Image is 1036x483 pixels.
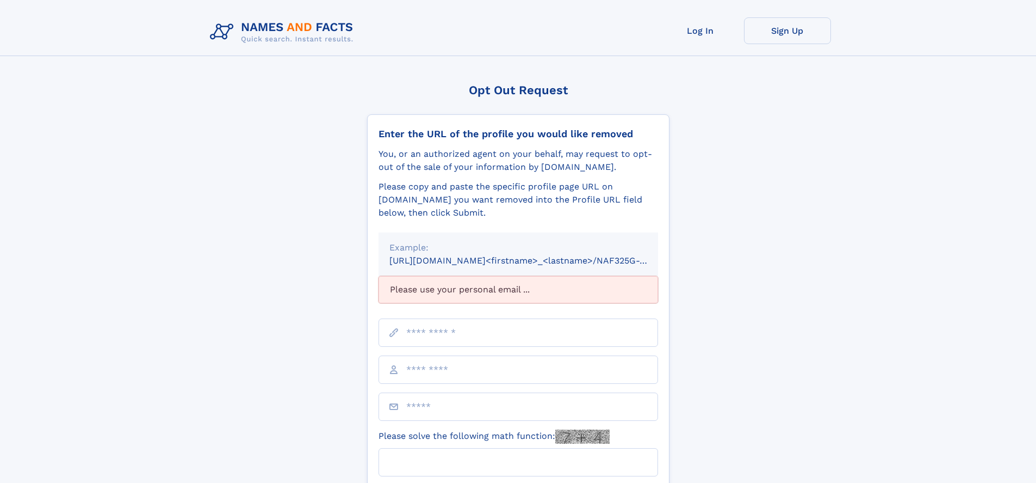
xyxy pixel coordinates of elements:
div: Please copy and paste the specific profile page URL on [DOMAIN_NAME] you want removed into the Pr... [379,180,658,219]
a: Sign Up [744,17,831,44]
div: Please use your personal email ... [379,276,658,303]
label: Please solve the following math function: [379,430,610,444]
a: Log In [657,17,744,44]
div: Opt Out Request [367,83,669,97]
div: Enter the URL of the profile you would like removed [379,128,658,140]
img: Logo Names and Facts [206,17,362,47]
small: [URL][DOMAIN_NAME]<firstname>_<lastname>/NAF325G-xxxxxxxx [389,255,679,266]
div: You, or an authorized agent on your behalf, may request to opt-out of the sale of your informatio... [379,148,658,174]
div: Example: [389,241,647,254]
